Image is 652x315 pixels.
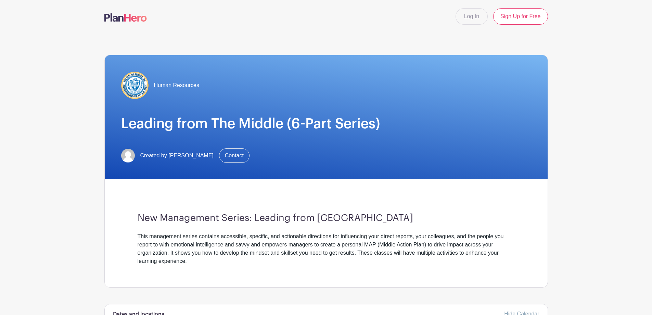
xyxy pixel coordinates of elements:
img: logo-507f7623f17ff9eddc593b1ce0a138ce2505c220e1c5a4e2b4648c50719b7d32.svg [104,13,147,22]
h1: Leading from The Middle (6-Part Series) [121,116,531,132]
img: default-ce2991bfa6775e67f084385cd625a349d9dcbb7a52a09fb2fda1e96e2d18dcdb.png [121,149,135,162]
a: Log In [456,8,488,25]
span: Created by [PERSON_NAME] [140,152,214,160]
a: Sign Up for Free [493,8,548,25]
a: Contact [219,148,250,163]
span: Human Resources [154,81,200,89]
img: COA%20Seal.PNG [121,72,149,99]
div: This management series contains accessible, specific, and actionable directions for influencing y... [138,232,515,265]
h3: New Management Series: Leading from [GEOGRAPHIC_DATA] [138,213,515,224]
